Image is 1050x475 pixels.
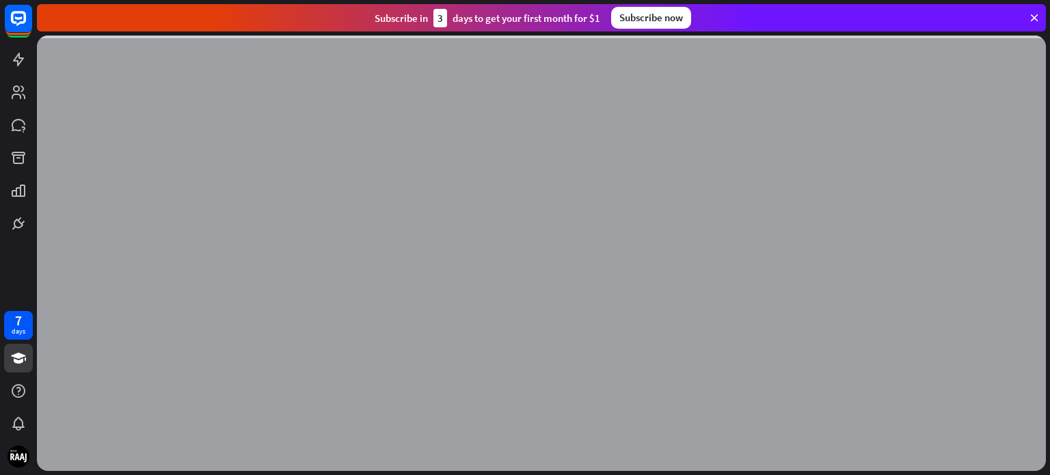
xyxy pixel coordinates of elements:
div: Subscribe in days to get your first month for $1 [375,9,600,27]
div: 3 [433,9,447,27]
div: days [12,327,25,336]
div: Subscribe now [611,7,691,29]
a: 7 days [4,311,33,340]
div: 7 [15,314,22,327]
